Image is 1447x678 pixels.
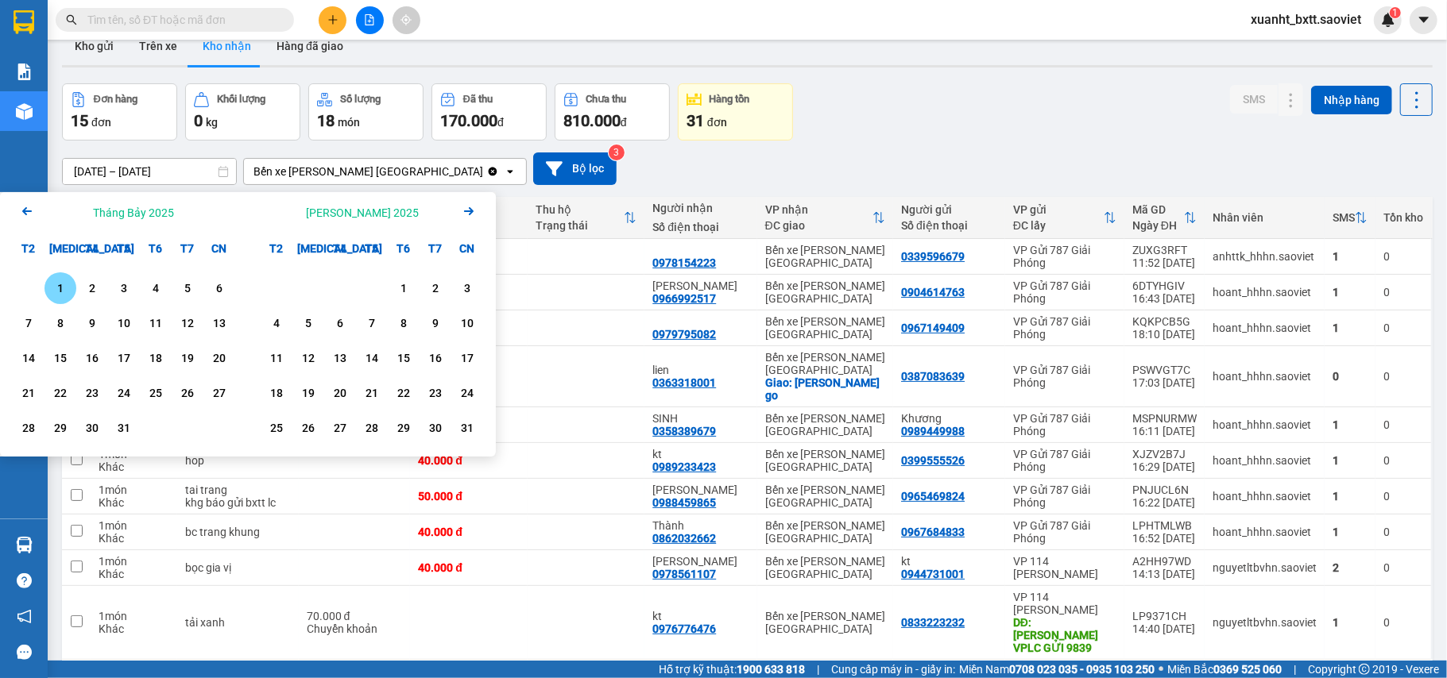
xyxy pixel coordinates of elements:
div: T4 [324,233,356,264]
div: 3 [456,279,478,298]
div: Choose Thứ Bảy, tháng 07 12 2025. It's available. [172,307,203,339]
div: Choose Thứ Sáu, tháng 07 18 2025. It's available. [140,342,172,374]
div: Khương [901,412,997,425]
div: 1 [1333,418,1368,431]
div: 5 [297,314,319,333]
div: Choose Chủ Nhật, tháng 08 24 2025. It's available. [451,377,483,409]
div: 1 món [99,483,169,496]
div: Mã GD [1132,203,1184,216]
div: Choose Thứ Sáu, tháng 08 8 2025. It's available. [388,307,420,339]
div: Choose Thứ Ba, tháng 07 8 2025. It's available. [44,307,76,339]
div: PSWVGT7C [1132,364,1197,376]
button: Chưa thu810.000đ [555,83,670,141]
div: 0 [1383,322,1423,334]
div: 15 [49,349,72,368]
div: Số lượng [340,94,381,105]
button: SMS [1230,85,1278,114]
button: caret-down [1410,6,1437,34]
div: VP Gửi 787 Giải Phóng [1013,364,1116,389]
div: Chưa thu [586,94,627,105]
div: Linh [652,483,749,496]
div: SMS [1333,211,1355,224]
button: Hàng đã giao [264,27,356,65]
div: hoant_hhhn.saoviet [1213,454,1317,467]
div: 29 [49,418,72,437]
div: Choose Thứ Tư, tháng 08 13 2025. It's available. [324,342,356,374]
div: Đã thu [463,94,493,105]
div: Số điện thoại [901,219,997,232]
div: ĐC giao [765,219,872,232]
div: T5 [356,233,388,264]
div: Choose Thứ Sáu, tháng 07 11 2025. It's available. [140,307,172,339]
div: hoant_hhhn.saoviet [1213,490,1317,503]
div: VP nhận [765,203,872,216]
div: 28 [361,418,383,437]
span: aim [400,14,412,25]
div: ĐC lấy [1013,219,1104,232]
div: 0363318001 [652,376,716,389]
div: 16 [424,349,447,368]
div: 16:22 [DATE] [1132,496,1197,509]
div: 24 [113,383,135,403]
span: 18 [317,111,335,130]
div: Choose Thứ Bảy, tháng 07 5 2025. It's available. [172,272,203,304]
div: 27 [208,383,230,403]
span: 0 [194,111,203,130]
div: 17 [113,349,135,368]
div: 0966992517 [652,292,716,305]
input: Selected Bến xe Trung tâm Lào Cai. [485,164,486,179]
div: 25 [145,383,167,403]
img: warehouse-icon [16,103,33,120]
div: Choose Thứ Năm, tháng 08 14 2025. It's available. [356,342,388,374]
svg: Arrow Right [459,202,478,221]
div: Choose Thứ Bảy, tháng 08 2 2025. It's available. [420,272,451,304]
div: 0 [1383,370,1423,383]
div: Choose Chủ Nhật, tháng 08 3 2025. It's available. [451,272,483,304]
div: 17 [456,349,478,368]
div: 18 [265,383,288,403]
div: Choose Thứ Hai, tháng 08 11 2025. It's available. [261,342,292,374]
div: hop [185,454,290,467]
div: hoant_hhhn.saoviet [1213,322,1317,334]
div: 1 [1333,250,1368,263]
div: T2 [261,233,292,264]
div: [MEDICAL_DATA] [44,233,76,264]
div: Choose Chủ Nhật, tháng 08 17 2025. It's available. [451,342,483,374]
div: Choose Thứ Ba, tháng 07 29 2025. It's available. [44,412,76,444]
button: Trên xe [126,27,190,65]
div: T2 [13,233,44,264]
div: 28 [17,418,40,437]
div: 2 [81,279,103,298]
div: Choose Thứ Ba, tháng 08 19 2025. It's available. [292,377,324,409]
div: 20 [329,383,351,403]
span: 810.000 [563,111,621,130]
span: 1 [1392,7,1398,18]
div: Choose Chủ Nhật, tháng 07 6 2025. It's available. [203,272,235,304]
div: VP Gửi 787 Giải Phóng [1013,315,1116,341]
img: solution-icon [16,64,33,80]
span: đ [497,116,504,129]
button: Hàng tồn31đơn [678,83,793,141]
th: Toggle SortBy [1124,197,1205,239]
div: Choose Thứ Hai, tháng 08 18 2025. It's available. [261,377,292,409]
th: Toggle SortBy [1005,197,1124,239]
div: Bến xe [PERSON_NAME] [GEOGRAPHIC_DATA] [765,279,885,305]
div: Choose Thứ Năm, tháng 08 7 2025. It's available. [356,307,388,339]
img: icon-new-feature [1381,13,1395,27]
div: VP Gửi 787 Giải Phóng [1013,244,1116,269]
div: 18 [145,349,167,368]
span: search [66,14,77,25]
div: Bến xe [PERSON_NAME] [GEOGRAPHIC_DATA] [765,483,885,509]
div: 0 [1383,418,1423,431]
div: Choose Thứ Bảy, tháng 07 19 2025. It's available. [172,342,203,374]
div: 3 [113,279,135,298]
div: Choose Thứ Năm, tháng 07 31 2025. It's available. [108,412,140,444]
div: hoant_hhhn.saoviet [1213,370,1317,383]
div: 0979795082 [652,328,716,341]
div: 9 [81,314,103,333]
div: Choose Thứ Năm, tháng 07 24 2025. It's available. [108,377,140,409]
div: VP Gửi 787 Giải Phóng [1013,279,1116,305]
button: Nhập hàng [1311,86,1392,114]
span: xuanht_bxtt.saoviet [1238,10,1374,29]
svg: Clear value [486,165,499,178]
